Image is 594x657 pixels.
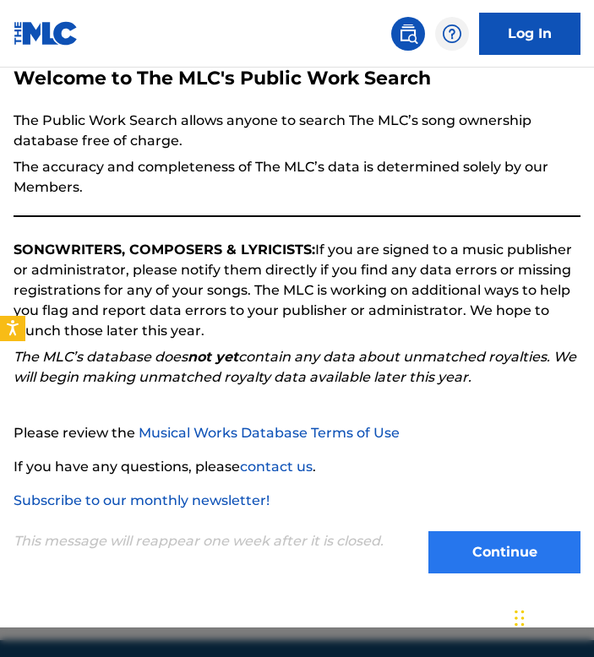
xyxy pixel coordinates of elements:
em: The MLC’s database does contain any data about unmatched royalties. We will begin making unmatche... [14,349,576,385]
img: help [442,24,462,44]
a: Public Search [391,17,425,51]
a: Subscribe to our monthly newsletter! [14,492,270,508]
a: Musical Works Database Terms of Use [139,425,400,441]
img: search [398,24,418,44]
strong: not yet [188,349,238,365]
h3: Welcome to The MLC's Public Work Search [14,67,580,90]
p: This message will reappear one week after it is closed. [14,531,384,567]
a: contact us [240,459,313,475]
img: MLC Logo [14,21,79,46]
p: If you are signed to a music publisher or administrator, please notify them directly if you find ... [14,240,580,341]
p: The Public Work Search allows anyone to search The MLC’s song ownership database free of charge. [14,111,580,151]
p: Please review the [14,423,580,443]
strong: SONGWRITERS, COMPOSERS & LYRICISTS: [14,242,315,258]
button: Continue [428,531,580,573]
p: The accuracy and completeness of The MLC’s data is determined solely by our Members. [14,157,580,198]
a: Log In [479,13,580,55]
div: Drag [515,593,525,643]
div: Help [435,17,469,51]
iframe: Chat Widget [510,576,594,657]
p: If you have any questions, please . [14,457,580,477]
